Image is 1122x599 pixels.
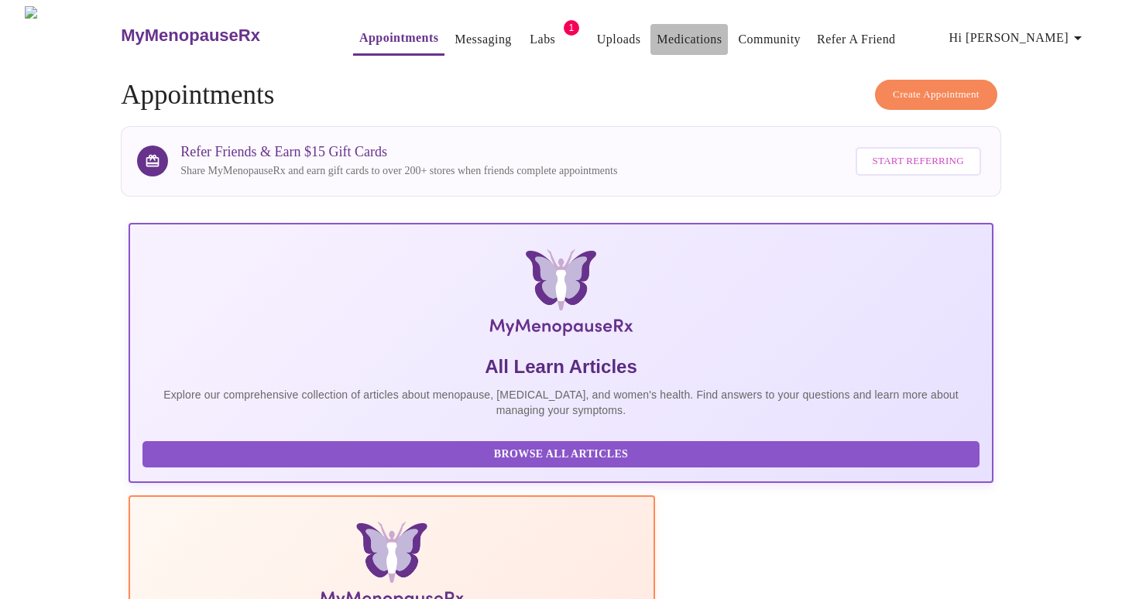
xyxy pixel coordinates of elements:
[943,22,1093,53] button: Hi [PERSON_NAME]
[732,24,807,55] button: Community
[738,29,801,50] a: Community
[142,441,980,468] button: Browse All Articles
[856,147,981,176] button: Start Referring
[180,144,617,160] h3: Refer Friends & Earn $15 Gift Cards
[811,24,902,55] button: Refer a Friend
[158,445,964,464] span: Browse All Articles
[591,24,647,55] button: Uploads
[142,354,980,379] h5: All Learn Articles
[121,26,260,46] h3: MyMenopauseRx
[119,9,322,63] a: MyMenopauseRx
[852,139,985,183] a: Start Referring
[353,22,444,56] button: Appointments
[530,29,555,50] a: Labs
[25,6,119,64] img: MyMenopauseRx Logo
[893,86,980,104] span: Create Appointment
[518,24,568,55] button: Labs
[650,24,728,55] button: Medications
[949,27,1087,49] span: Hi [PERSON_NAME]
[359,27,438,49] a: Appointments
[273,249,849,342] img: MyMenopauseRx Logo
[817,29,896,50] a: Refer a Friend
[875,80,997,110] button: Create Appointment
[657,29,722,50] a: Medications
[564,20,579,36] span: 1
[180,163,617,179] p: Share MyMenopauseRx and earn gift cards to over 200+ stores when friends complete appointments
[142,387,980,418] p: Explore our comprehensive collection of articles about menopause, [MEDICAL_DATA], and women's hea...
[142,447,983,460] a: Browse All Articles
[448,24,517,55] button: Messaging
[455,29,511,50] a: Messaging
[873,152,964,170] span: Start Referring
[597,29,641,50] a: Uploads
[121,80,1001,111] h4: Appointments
